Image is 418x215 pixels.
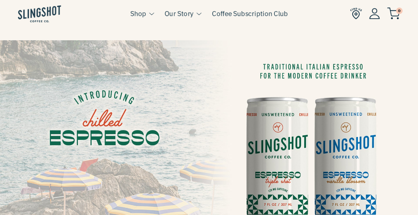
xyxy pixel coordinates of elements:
[387,8,400,19] img: cart
[212,8,288,19] a: Coffee Subscription Club
[165,8,194,19] a: Our Story
[396,8,403,14] span: 0
[369,8,380,19] img: Account
[350,8,362,19] img: Find Us
[130,8,146,19] a: Shop
[387,9,400,18] a: 0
